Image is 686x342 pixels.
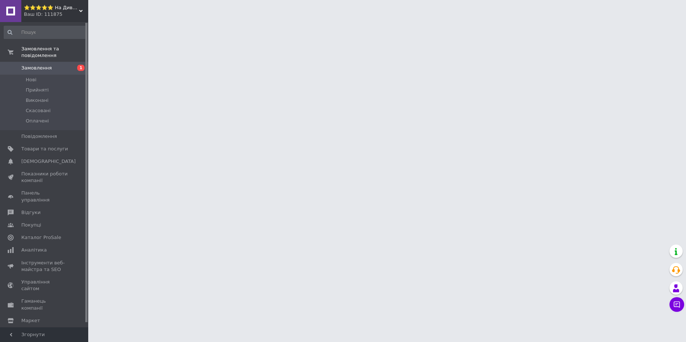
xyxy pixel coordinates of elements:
[21,190,68,203] span: Панель управління
[21,222,41,228] span: Покупці
[26,76,36,83] span: Нові
[21,234,61,241] span: Каталог ProSale
[77,65,85,71] span: 1
[21,65,52,71] span: Замовлення
[21,317,40,324] span: Маркет
[24,4,79,11] span: ⭐️⭐️⭐️⭐️⭐️ На Диване
[21,133,57,140] span: Повідомлення
[4,26,87,39] input: Пошук
[21,146,68,152] span: Товари та послуги
[21,171,68,184] span: Показники роботи компанії
[21,209,40,216] span: Відгуки
[26,87,49,93] span: Прийняті
[24,11,88,18] div: Ваш ID: 111875
[21,158,76,165] span: [DEMOGRAPHIC_DATA]
[21,279,68,292] span: Управління сайтом
[669,297,684,312] button: Чат з покупцем
[21,46,88,59] span: Замовлення та повідомлення
[21,298,68,311] span: Гаманець компанії
[26,107,51,114] span: Скасовані
[21,260,68,273] span: Інструменти веб-майстра та SEO
[21,247,47,253] span: Аналітика
[26,97,49,104] span: Виконані
[26,118,49,124] span: Оплачені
